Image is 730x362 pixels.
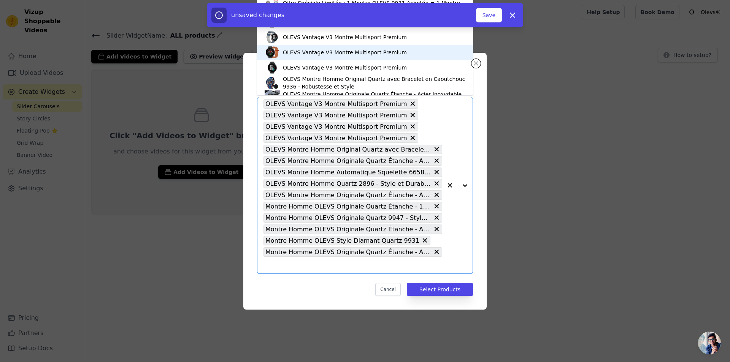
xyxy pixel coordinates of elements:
[265,224,431,234] span: Montre Homme OLEVS Originale Quartz Étanche - Acier Inoxydable 2859 41mm
[283,33,407,41] div: OLEVS Vantage V3 Montre Multisport Premium
[265,168,431,177] span: OLEVS Montre Homme Automatique Squelette 6658 - Style et Fonctionnalité
[231,11,284,19] span: unsaved changes
[265,156,431,166] span: OLEVS Montre Homme Originale Quartz Étanche - Acier Inoxydable 2886 42 mm
[471,59,481,68] button: Close modal
[265,75,280,90] img: product thumbnail
[407,283,473,296] button: Select Products
[265,122,407,131] span: OLEVS Vantage V3 Montre Multisport Premium
[265,99,407,109] span: OLEVS Vantage V3 Montre Multisport Premium
[375,283,401,296] button: Cancel
[265,190,431,200] span: OLEVS Montre Homme Originale Quartz Étanche - Acier Inoxydable et Cuir 2878 41 mm
[476,8,502,22] button: Save
[265,133,407,143] span: OLEVS Vantage V3 Montre Multisport Premium
[265,30,280,45] img: product thumbnail
[698,332,721,354] a: Open chat
[283,75,465,90] div: OLEVS Montre Homme Original Quartz avec Bracelet en Caoutchouc 9936 - Robustesse et Style
[265,60,280,75] img: product thumbnail
[265,202,431,211] span: Montre Homme OLEVS Originale Quartz Étanche - 100% Acier Inoxydable 9808 40mm
[283,49,407,56] div: OLEVS Vantage V3 Montre Multisport Premium
[283,90,465,106] div: OLEVS Montre Homme Originale Quartz Étanche - Acier Inoxydable 2886 42 mm
[283,64,407,71] div: OLEVS Vantage V3 Montre Multisport Premium
[265,111,407,120] span: OLEVS Vantage V3 Montre Multisport Premium
[265,45,280,60] img: product thumbnail
[265,247,431,257] span: Montre Homme OLEVS Originale Quartz Étanche - Acier Inoxydable 5885 41mm
[265,145,431,154] span: OLEVS Montre Homme Original Quartz avec Bracelet en Caoutchouc 9936 - Robustesse et Style
[265,179,431,188] span: OLEVS Montre Homme Quartz 2896 - Style et Durabilité
[265,213,431,223] span: Montre Homme OLEVS Originale Quartz 9947 - Style et Résistance
[265,236,419,245] span: Montre Homme OLEVS Style Diamant Quartz 9931
[265,90,280,106] img: product thumbnail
